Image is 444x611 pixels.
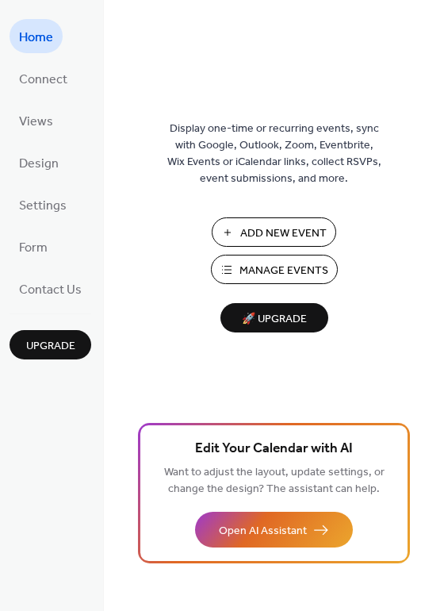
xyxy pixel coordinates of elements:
[10,187,76,221] a: Settings
[230,309,319,330] span: 🚀 Upgrade
[19,194,67,218] span: Settings
[240,225,327,242] span: Add New Event
[239,263,328,279] span: Manage Events
[19,278,82,302] span: Contact Us
[10,271,91,305] a: Contact Us
[19,25,53,50] span: Home
[195,438,353,460] span: Edit Your Calendar with AI
[26,338,75,355] span: Upgrade
[19,236,48,260] span: Form
[10,19,63,53] a: Home
[10,229,57,263] a: Form
[19,67,67,92] span: Connect
[19,152,59,176] span: Design
[10,330,91,359] button: Upgrade
[10,145,68,179] a: Design
[167,121,381,187] span: Display one-time or recurring events, sync with Google, Outlook, Zoom, Eventbrite, Wix Events or ...
[10,61,77,95] a: Connect
[211,255,338,284] button: Manage Events
[219,523,307,540] span: Open AI Assistant
[220,303,328,332] button: 🚀 Upgrade
[10,103,63,137] a: Views
[212,217,336,247] button: Add New Event
[195,512,353,548] button: Open AI Assistant
[164,462,385,500] span: Want to adjust the layout, update settings, or change the design? The assistant can help.
[19,110,53,134] span: Views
